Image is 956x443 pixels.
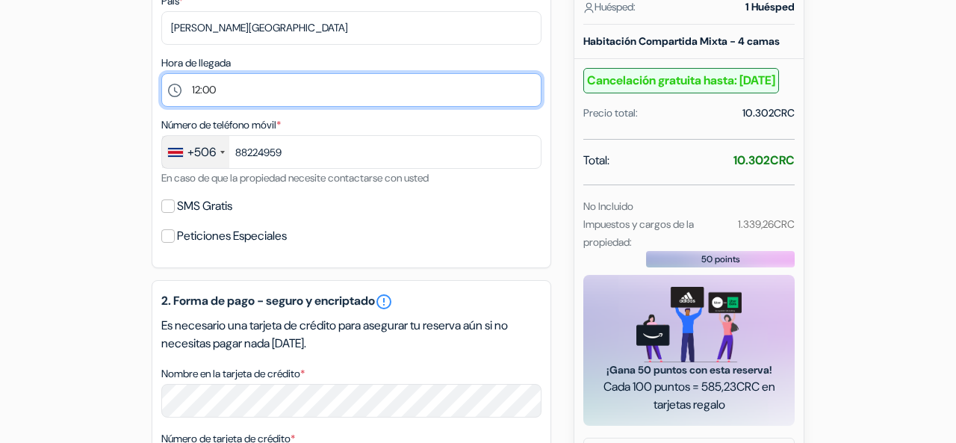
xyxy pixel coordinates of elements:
[636,287,742,362] img: gift_card_hero_new.png
[601,378,777,414] span: Cada 100 puntos = 585,23CRC en tarjetas regalo
[583,68,779,93] b: Cancelación gratuita hasta: [DATE]
[375,293,393,311] a: error_outline
[583,217,694,249] small: Impuestos y cargos de la propiedad:
[177,196,232,217] label: SMS Gratis
[161,55,231,71] label: Hora de llegada
[187,143,216,161] div: +506
[161,117,281,133] label: Número de teléfono móvil
[583,199,633,213] small: No Incluido
[177,226,287,247] label: Peticiones Especiales
[583,34,780,48] b: Habitación Compartida Mixta - 4 camas
[583,2,595,13] img: user_icon.svg
[742,105,795,121] div: 10.302CRC
[738,217,795,231] small: 1.339,26CRC
[583,105,638,121] div: Precio total:
[161,293,541,311] h5: 2. Forma de pago - seguro y encriptado
[161,366,305,382] label: Nombre en la tarjeta de crédito
[701,253,740,266] span: 50 points
[161,317,541,353] p: Es necesario una tarjeta de crédito para asegurar tu reserva aún si no necesitas pagar nada [DATE].
[162,136,229,168] div: Costa Rica: +506
[733,152,795,168] strong: 10.302CRC
[161,171,429,185] small: En caso de que la propiedad necesite contactarse con usted
[161,135,541,169] input: 8312 3456
[583,152,609,170] span: Total:
[601,362,777,378] span: ¡Gana 50 puntos con esta reserva!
